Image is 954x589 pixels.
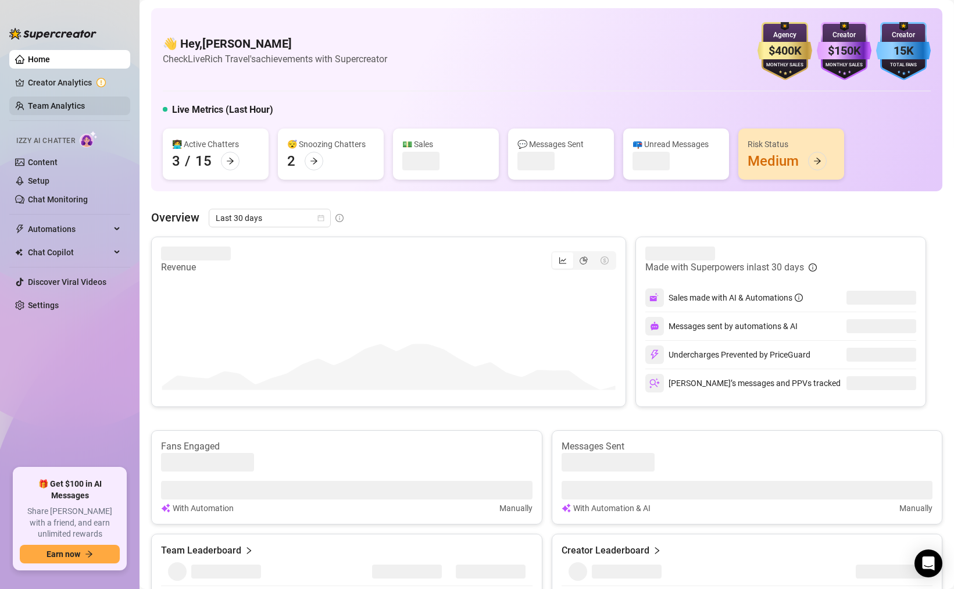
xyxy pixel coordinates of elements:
[813,157,821,165] span: arrow-right
[580,256,588,265] span: pie-chart
[47,549,80,559] span: Earn now
[85,550,93,558] span: arrow-right
[20,545,120,563] button: Earn nowarrow-right
[226,157,234,165] span: arrow-right
[161,502,170,515] img: svg%3e
[28,243,110,262] span: Chat Copilot
[758,62,812,69] div: Monthly Sales
[161,544,241,558] article: Team Leaderboard
[899,502,932,515] article: Manually
[601,256,609,265] span: dollar-circle
[15,248,23,256] img: Chat Copilot
[287,152,295,170] div: 2
[559,256,567,265] span: line-chart
[28,158,58,167] a: Content
[876,62,931,69] div: Total Fans
[172,103,273,117] h5: Live Metrics (Last Hour)
[758,22,812,80] img: gold-badge-CigiZidd.svg
[151,209,199,226] article: Overview
[28,176,49,185] a: Setup
[172,138,259,151] div: 👩‍💻 Active Chatters
[795,294,803,302] span: info-circle
[216,209,324,227] span: Last 30 days
[649,292,660,303] img: svg%3e
[645,345,810,364] div: Undercharges Prevented by PriceGuard
[645,260,804,274] article: Made with Superpowers in last 30 days
[650,322,659,331] img: svg%3e
[317,215,324,222] span: calendar
[573,502,651,515] article: With Automation & AI
[562,544,649,558] article: Creator Leaderboard
[28,55,50,64] a: Home
[876,42,931,60] div: 15K
[633,138,720,151] div: 📪 Unread Messages
[817,42,871,60] div: $150K
[914,549,942,577] div: Open Intercom Messenger
[817,30,871,41] div: Creator
[876,22,931,80] img: blue-badge-DgoSNQY1.svg
[28,101,85,110] a: Team Analytics
[173,502,234,515] article: With Automation
[649,349,660,360] img: svg%3e
[20,506,120,540] span: Share [PERSON_NAME] with a friend, and earn unlimited rewards
[809,263,817,272] span: info-circle
[562,502,571,515] img: svg%3e
[28,195,88,204] a: Chat Monitoring
[645,374,841,392] div: [PERSON_NAME]’s messages and PPVs tracked
[195,152,212,170] div: 15
[649,378,660,388] img: svg%3e
[172,152,180,170] div: 3
[653,544,661,558] span: right
[517,138,605,151] div: 💬 Messages Sent
[562,440,933,453] article: Messages Sent
[758,42,812,60] div: $400K
[310,157,318,165] span: arrow-right
[28,220,110,238] span: Automations
[16,135,75,147] span: Izzy AI Chatter
[402,138,489,151] div: 💵 Sales
[20,479,120,501] span: 🎁 Get $100 in AI Messages
[28,73,121,92] a: Creator Analytics exclamation-circle
[335,214,344,222] span: info-circle
[9,28,97,40] img: logo-BBDzfeDw.svg
[80,131,98,148] img: AI Chatter
[161,260,231,274] article: Revenue
[645,317,798,335] div: Messages sent by automations & AI
[163,35,387,52] h4: 👋 Hey, [PERSON_NAME]
[499,502,533,515] article: Manually
[758,30,812,41] div: Agency
[28,277,106,287] a: Discover Viral Videos
[551,251,616,270] div: segmented control
[28,301,59,310] a: Settings
[817,22,871,80] img: purple-badge-B9DA21FR.svg
[245,544,253,558] span: right
[817,62,871,69] div: Monthly Sales
[876,30,931,41] div: Creator
[163,52,387,66] article: Check LiveRich Travel's achievements with Supercreator
[161,440,533,453] article: Fans Engaged
[748,138,835,151] div: Risk Status
[669,291,803,304] div: Sales made with AI & Automations
[15,224,24,234] span: thunderbolt
[287,138,374,151] div: 😴 Snoozing Chatters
